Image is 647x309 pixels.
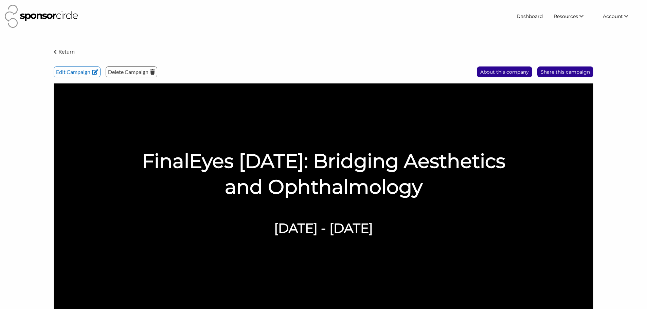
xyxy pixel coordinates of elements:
span: Resources [554,13,578,19]
p: Share this campaign [538,67,593,77]
li: Account [597,10,642,22]
p: Edit Campaign [54,67,100,77]
a: Dashboard [511,10,548,22]
h6: [DATE] - [DATE] [194,219,453,237]
img: Sponsor Circle Logo [5,5,78,28]
p: Delete Campaign [106,67,157,77]
li: Resources [548,10,597,22]
p: About this company [477,67,532,77]
span: Account [603,13,623,19]
p: Return [58,47,75,56]
h1: FinalEyes [DATE]: Bridging Aesthetics and Ophthalmology [129,148,518,200]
